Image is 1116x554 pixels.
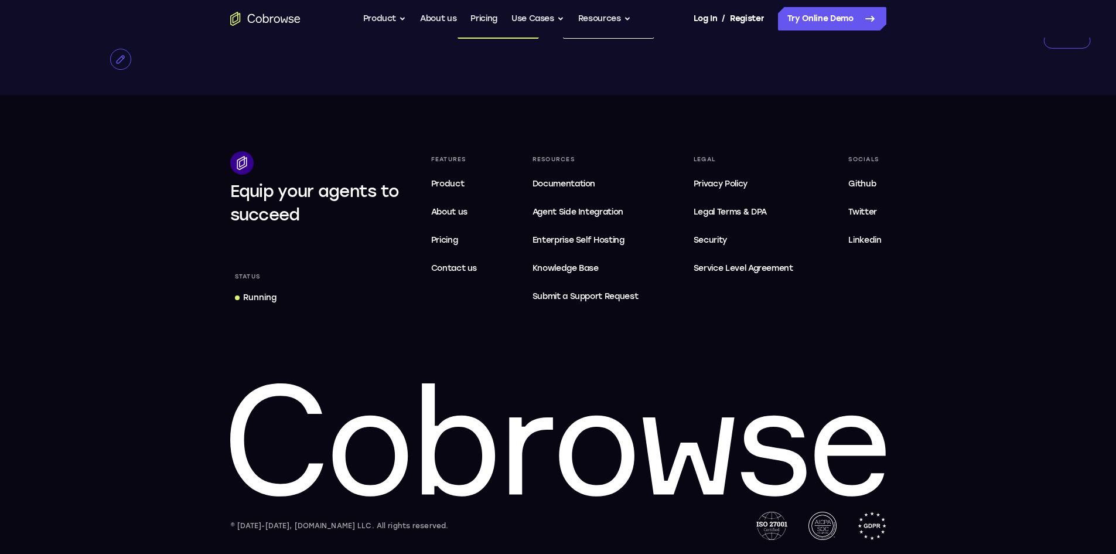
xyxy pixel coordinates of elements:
a: About us [426,200,482,224]
a: Linkedin [844,229,886,252]
div: Running [243,292,277,304]
span: Privacy Policy [694,179,748,189]
button: Resources [578,7,631,30]
div: Resources [528,151,643,168]
span: / [722,12,725,26]
span: Agent Side Integration [533,205,639,219]
a: Service Level Agreement [689,257,798,280]
span: Pricing [431,235,458,245]
span: Security [694,235,727,245]
a: Contact us [426,257,482,280]
a: Submit a Support Request [528,285,643,308]
span: About us [431,207,467,217]
a: Pricing [470,7,497,30]
span: Documentation [533,179,595,189]
a: Knowledge Base [528,257,643,280]
a: Documentation [528,172,643,196]
a: Security [689,229,798,252]
img: ISO [756,512,787,540]
a: Go to the home page [230,12,301,26]
span: Equip your agents to succeed [230,181,400,225]
div: Features [426,151,482,168]
a: Github [844,172,886,196]
a: Twitter [844,200,886,224]
a: Privacy Policy [689,172,798,196]
div: Legal [689,151,798,168]
button: Use Cases [511,7,564,30]
div: © [DATE]-[DATE], [DOMAIN_NAME] LLC. All rights reserved. [230,520,449,532]
a: Pricing [426,229,482,252]
a: Register [730,7,764,30]
a: Running [230,287,281,308]
a: Legal Terms & DPA [689,200,798,224]
span: Contact us [431,263,477,273]
a: Enterprise Self Hosting [528,229,643,252]
img: GDPR [858,512,886,540]
span: Product [431,179,465,189]
span: Service Level Agreement [694,261,793,276]
span: Twitter [848,207,877,217]
a: Log In [694,7,717,30]
span: Linkedin [848,235,881,245]
span: Submit a Support Request [533,290,639,304]
button: Product [363,7,407,30]
span: Github [848,179,876,189]
a: About us [420,7,456,30]
a: Try Online Demo [778,7,886,30]
div: Socials [844,151,886,168]
span: Enterprise Self Hosting [533,233,639,247]
img: AICPA SOC [808,512,837,540]
a: Agent Side Integration [528,200,643,224]
span: Legal Terms & DPA [694,207,767,217]
span: Knowledge Base [533,263,599,273]
div: Status [230,268,265,285]
a: Product [426,172,482,196]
